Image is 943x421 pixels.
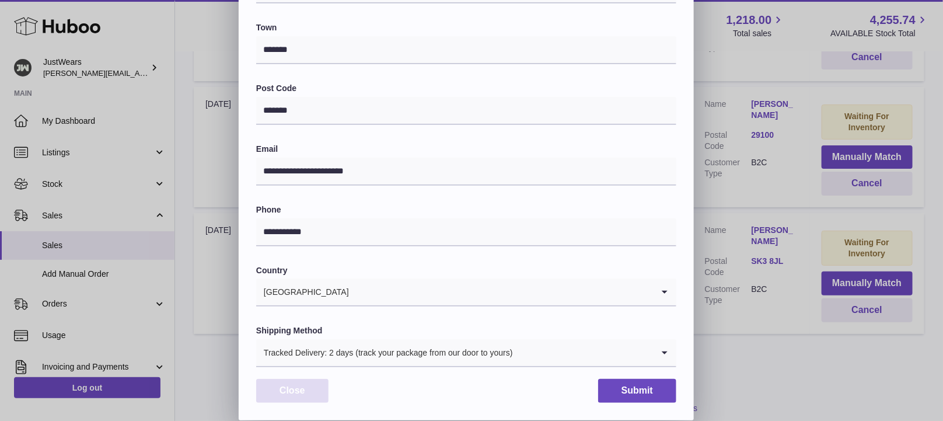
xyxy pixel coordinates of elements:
label: Country [256,265,676,276]
div: Search for option [256,339,676,367]
button: Submit [598,379,676,403]
input: Search for option [514,339,653,366]
button: Close [256,379,329,403]
span: Tracked Delivery: 2 days (track your package from our door to yours) [256,339,514,366]
label: Town [256,22,676,33]
div: Search for option [256,279,676,307]
label: Shipping Method [256,325,676,336]
label: Email [256,144,676,155]
span: [GEOGRAPHIC_DATA] [256,279,350,305]
label: Phone [256,204,676,215]
label: Post Code [256,83,676,94]
input: Search for option [350,279,653,305]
